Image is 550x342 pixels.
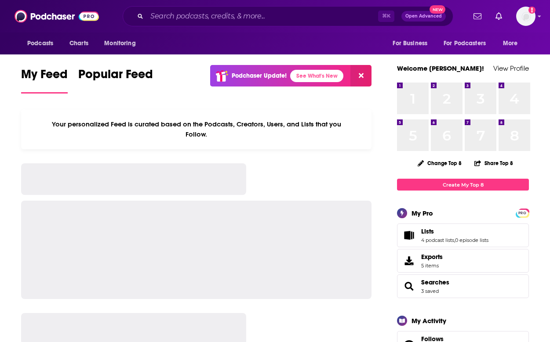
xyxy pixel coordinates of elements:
[232,72,287,79] p: Podchaser Update!
[21,109,372,149] div: Your personalized Feed is curated based on the Podcasts, Creators, Users, and Lists that you Follow.
[78,67,153,94] a: Popular Feed
[412,209,433,217] div: My Pro
[78,67,153,87] span: Popular Feed
[21,35,65,52] button: open menu
[421,253,443,261] span: Exports
[147,9,378,23] input: Search podcasts, credits, & more...
[516,7,535,26] img: User Profile
[438,35,499,52] button: open menu
[69,37,88,50] span: Charts
[528,7,535,14] svg: Add a profile image
[474,155,514,172] button: Share Top 8
[444,37,486,50] span: For Podcasters
[517,209,528,216] a: PRO
[64,35,94,52] a: Charts
[397,223,529,247] span: Lists
[104,37,135,50] span: Monitoring
[290,70,343,82] a: See What's New
[397,64,484,72] a: Welcome [PERSON_NAME]!
[516,7,535,26] button: Show profile menu
[421,263,443,269] span: 5 items
[405,14,442,18] span: Open Advanced
[412,158,467,169] button: Change Top 8
[421,278,449,286] a: Searches
[397,179,529,191] a: Create My Top 8
[421,288,439,294] a: 3 saved
[412,317,446,325] div: My Activity
[517,210,528,216] span: PRO
[98,35,147,52] button: open menu
[455,237,488,243] a: 0 episode lists
[421,227,488,235] a: Lists
[421,237,454,243] a: 4 podcast lists
[497,35,529,52] button: open menu
[430,5,445,14] span: New
[454,237,455,243] span: ,
[21,67,68,94] a: My Feed
[397,249,529,273] a: Exports
[21,67,68,87] span: My Feed
[397,274,529,298] span: Searches
[123,6,453,26] div: Search podcasts, credits, & more...
[492,9,506,24] a: Show notifications dropdown
[400,255,418,267] span: Exports
[401,11,446,22] button: Open AdvancedNew
[378,11,394,22] span: ⌘ K
[421,227,434,235] span: Lists
[393,37,427,50] span: For Business
[470,9,485,24] a: Show notifications dropdown
[400,280,418,292] a: Searches
[493,64,529,72] a: View Profile
[400,229,418,241] a: Lists
[516,7,535,26] span: Logged in as cmand-c
[386,35,438,52] button: open menu
[27,37,53,50] span: Podcasts
[503,37,518,50] span: More
[15,8,99,25] img: Podchaser - Follow, Share and Rate Podcasts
